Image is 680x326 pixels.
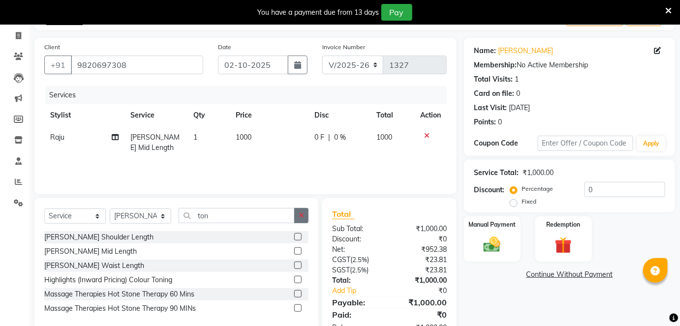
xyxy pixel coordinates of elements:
div: Sub Total: [325,224,390,234]
div: Massage Therapies Hot Stone Therapy 60 Mins [44,289,194,299]
span: SGST [332,266,350,274]
div: [DATE] [509,103,530,113]
div: Discount: [474,185,504,195]
div: Payable: [325,296,390,308]
label: Date [218,43,231,52]
a: Add Tip [325,286,400,296]
div: ₹1,000.00 [389,224,454,234]
div: Massage Therapies Hot Stone Therapy 90 MINs [44,303,196,314]
button: Pay [381,4,412,21]
div: ₹952.38 [389,244,454,255]
span: 2.5% [352,256,367,264]
span: 0 % [334,132,346,143]
span: 0 F [314,132,324,143]
div: Last Visit: [474,103,507,113]
div: Service Total: [474,168,519,178]
span: 1 [194,133,198,142]
th: Price [230,104,309,126]
div: Services [45,86,454,104]
span: Total [332,209,355,219]
div: 1 [515,74,519,85]
div: Name: [474,46,496,56]
div: Points: [474,117,496,127]
a: [PERSON_NAME] [498,46,553,56]
div: [PERSON_NAME] Waist Length [44,261,144,271]
div: ₹0 [389,234,454,244]
div: ₹1,000.00 [523,168,554,178]
img: _cash.svg [478,235,506,255]
input: Search or Scan [179,208,295,223]
th: Service [124,104,188,126]
th: Stylist [44,104,124,126]
div: Paid: [325,309,390,321]
label: Percentage [522,184,553,193]
span: 2.5% [352,266,367,274]
th: Disc [309,104,371,126]
div: Membership: [474,60,517,70]
th: Action [414,104,447,126]
div: ₹0 [389,309,454,321]
div: 0 [498,117,502,127]
label: Invoice Number [322,43,365,52]
div: [PERSON_NAME] Shoulder Length [44,232,154,242]
div: ₹1,000.00 [389,275,454,286]
div: You have a payment due from 13 days [258,7,379,18]
div: ₹23.81 [389,255,454,265]
div: ₹0 [400,286,454,296]
div: [PERSON_NAME] Mid Length [44,246,137,257]
img: _gift.svg [550,235,577,256]
div: Total: [325,275,390,286]
div: No Active Membership [474,60,665,70]
input: Enter Offer / Coupon Code [538,136,634,151]
label: Redemption [547,220,581,229]
div: ( ) [325,255,390,265]
div: Card on file: [474,89,514,99]
div: 0 [516,89,520,99]
span: 1000 [236,133,251,142]
div: Discount: [325,234,390,244]
div: Highlights (Inward Pricing) Colour Toning [44,275,172,285]
button: Apply [637,136,665,151]
span: | [328,132,330,143]
span: [PERSON_NAME] Mid Length [130,133,180,152]
label: Client [44,43,60,52]
th: Qty [188,104,230,126]
span: Raju [50,133,64,142]
th: Total [371,104,414,126]
div: ₹23.81 [389,265,454,275]
span: CGST [332,255,350,264]
a: Continue Without Payment [466,269,673,280]
div: Net: [325,244,390,255]
div: ( ) [325,265,390,275]
button: +91 [44,56,72,74]
div: ₹1,000.00 [389,296,454,308]
label: Manual Payment [468,220,516,229]
span: 1000 [377,133,393,142]
div: Total Visits: [474,74,513,85]
div: Coupon Code [474,138,538,148]
label: Fixed [522,197,536,206]
input: Search by Name/Mobile/Email/Code [71,56,203,74]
